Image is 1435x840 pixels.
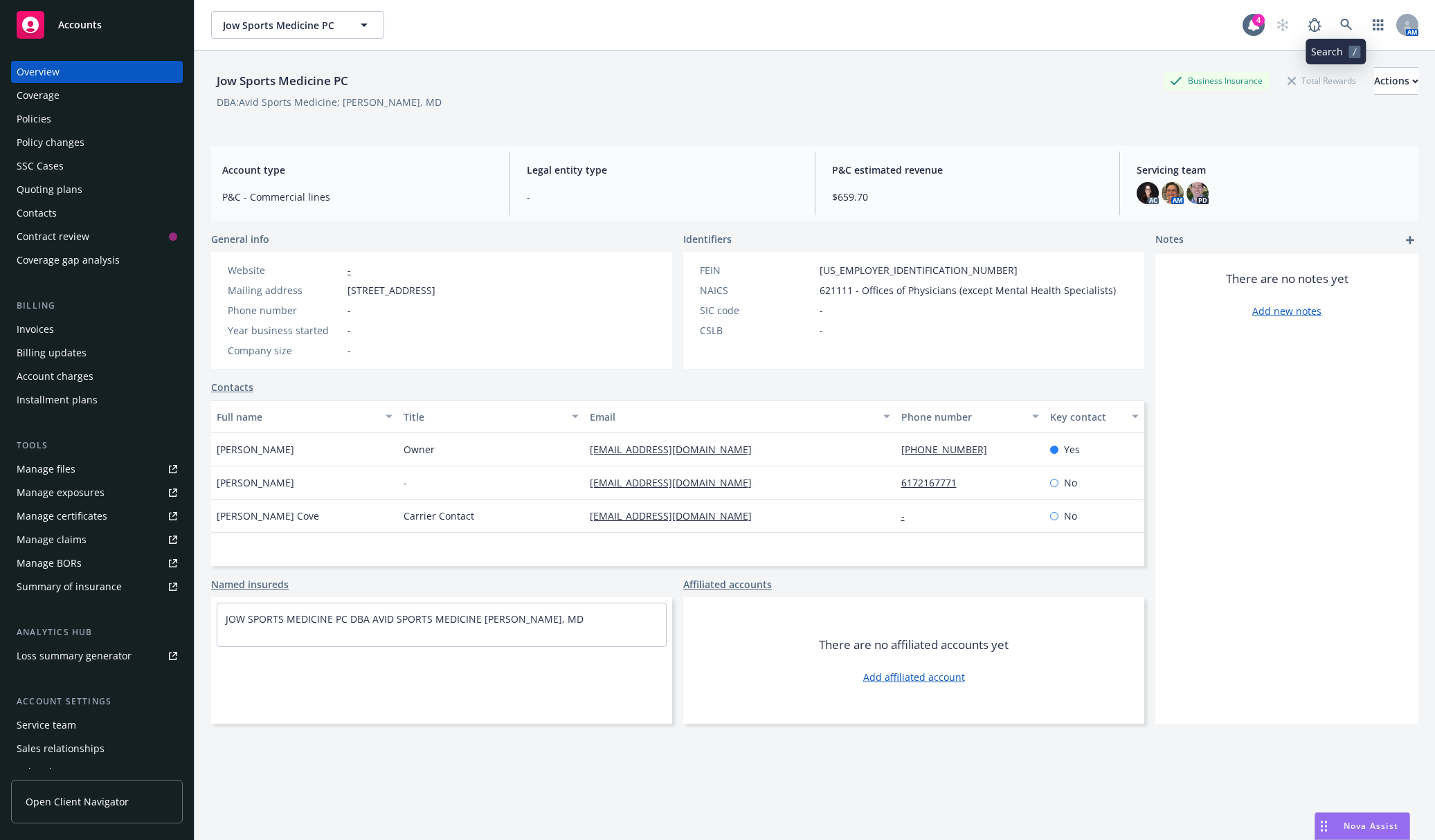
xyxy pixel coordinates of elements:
[348,323,351,338] span: -
[217,410,377,424] div: Full name
[11,529,183,551] a: Manage claims
[11,626,183,639] div: Analytics hub
[17,318,54,340] div: Invoices
[11,226,183,248] a: Contract review
[1315,812,1410,840] button: Nova Assist
[1315,813,1333,839] div: Drag to move
[11,202,183,224] a: Contacts
[820,283,1116,298] span: 621111 - Offices of Physicians (except Mental Health Specialists)
[348,303,351,318] span: -
[1226,271,1348,287] span: There are no notes yet
[11,576,183,598] a: Summary of insurance
[11,6,183,44] a: Accounts
[11,342,183,364] a: Billing updates
[17,576,122,598] div: Summary of insurance
[527,163,797,177] span: Legal entity type
[11,482,183,504] span: Manage exposures
[17,529,87,551] div: Manage claims
[17,226,89,248] div: Contract review
[17,108,51,130] div: Policies
[211,380,253,394] a: Contacts
[590,410,874,424] div: Email
[11,695,183,709] div: Account settings
[1364,11,1392,39] a: Switch app
[683,577,772,592] a: Affiliated accounts
[211,72,354,90] div: Jow Sports Medicine PC
[17,458,75,480] div: Manage files
[226,612,584,626] a: JOW SPORTS MEDICINE PC DBA AVID SPORTS MEDICINE [PERSON_NAME], MD
[17,202,57,224] div: Contacts
[1162,182,1184,204] img: photo
[404,442,435,457] span: Owner
[901,410,1025,424] div: Phone number
[11,299,183,313] div: Billing
[700,323,814,338] div: CSLB
[228,283,342,298] div: Mailing address
[11,389,183,411] a: Installment plans
[11,108,183,130] a: Policies
[11,552,183,574] a: Manage BORs
[17,482,105,504] div: Manage exposures
[584,400,895,433] button: Email
[1252,304,1321,318] a: Add new notes
[1064,475,1077,490] span: No
[11,179,183,201] a: Quoting plans
[1252,12,1265,25] div: 4
[11,249,183,271] a: Coverage gap analysis
[26,794,129,809] span: Open Client Navigator
[832,163,1103,177] span: P&C estimated revenue
[1374,67,1418,95] button: Actions
[11,155,183,177] a: SSC Cases
[527,190,797,204] span: -
[404,475,407,490] span: -
[223,18,343,33] span: Jow Sports Medicine PC
[17,249,120,271] div: Coverage gap analysis
[217,475,294,490] span: [PERSON_NAME]
[17,179,82,201] div: Quoting plans
[17,61,60,83] div: Overview
[211,400,398,433] button: Full name
[1344,820,1398,832] span: Nova Assist
[11,365,183,387] a: Account charges
[1402,232,1418,248] a: add
[228,323,342,338] div: Year business started
[1269,11,1297,39] a: Start snowing
[863,670,965,684] a: Add affiliated account
[217,509,319,523] span: [PERSON_NAME] Cove
[17,505,107,527] div: Manage certificates
[11,131,183,154] a: Policy changes
[901,443,998,456] a: [PHONE_NUMBER]
[58,19,102,30] span: Accounts
[700,283,814,298] div: NAICS
[404,509,474,523] span: Carrier Contact
[228,263,342,277] div: Website
[17,131,84,154] div: Policy changes
[17,389,98,411] div: Installment plans
[1050,410,1123,424] div: Key contact
[901,509,916,522] a: -
[228,303,342,318] div: Phone number
[1301,11,1328,39] a: Report a Bug
[1333,11,1360,39] a: Search
[700,263,814,277] div: FEIN
[1186,182,1209,204] img: photo
[348,343,351,358] span: -
[1281,72,1363,89] div: Total Rewards
[222,163,493,177] span: Account type
[901,476,968,489] a: 6172167771
[1137,182,1159,204] img: photo
[17,155,64,177] div: SSC Cases
[1137,163,1407,177] span: Servicing team
[11,61,183,83] a: Overview
[17,714,76,736] div: Service team
[11,645,183,667] a: Loss summary generator
[211,11,384,39] button: Jow Sports Medicine PC
[217,442,294,457] span: [PERSON_NAME]
[17,84,60,107] div: Coverage
[11,738,183,760] a: Sales relationships
[17,342,87,364] div: Billing updates
[590,443,763,456] a: [EMAIL_ADDRESS][DOMAIN_NAME]
[1163,72,1270,89] div: Business Insurance
[820,303,823,318] span: -
[211,577,289,592] a: Named insureds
